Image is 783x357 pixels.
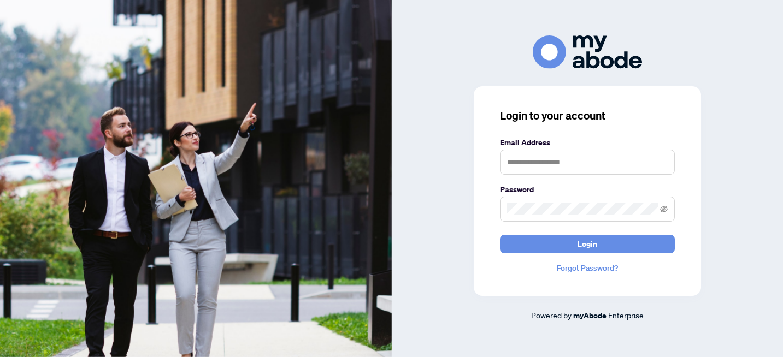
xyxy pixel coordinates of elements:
[578,235,597,253] span: Login
[500,136,675,148] label: Email Address
[531,310,572,320] span: Powered by
[573,310,607,322] a: myAbode
[500,108,675,123] h3: Login to your account
[660,205,668,213] span: eye-invisible
[500,235,675,253] button: Login
[608,310,644,320] span: Enterprise
[500,183,675,195] label: Password
[500,262,675,274] a: Forgot Password?
[533,35,642,69] img: ma-logo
